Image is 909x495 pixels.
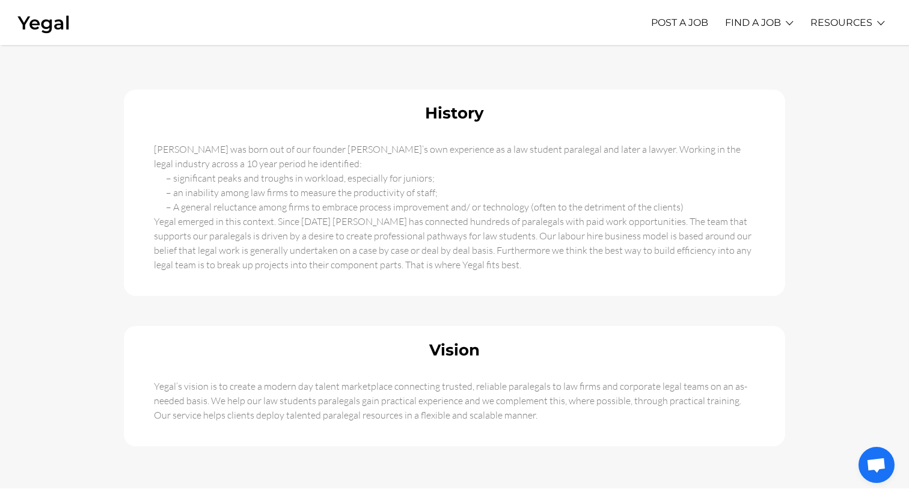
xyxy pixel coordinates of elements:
div: [PERSON_NAME] was born out of our founder [PERSON_NAME]’s own experience as a law student paraleg... [130,142,779,290]
li: – an inability among law firms to measure the productivity of staff; [166,185,755,200]
a: RESOURCES [810,6,872,39]
a: POST A JOB [651,6,708,39]
li: – significant peaks and troughs in workload, especially for juniors; [166,171,755,185]
li: – A general reluctance among firms to embrace process improvement and/ or technology (often to th... [166,200,755,214]
b: History [425,103,484,123]
div: Yegal’s vision is to create a modern day talent marketplace connecting trusted, reliable paralega... [130,379,779,440]
b: Vision [429,340,480,360]
a: Open chat [858,447,895,483]
a: FIND A JOB [725,6,781,39]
